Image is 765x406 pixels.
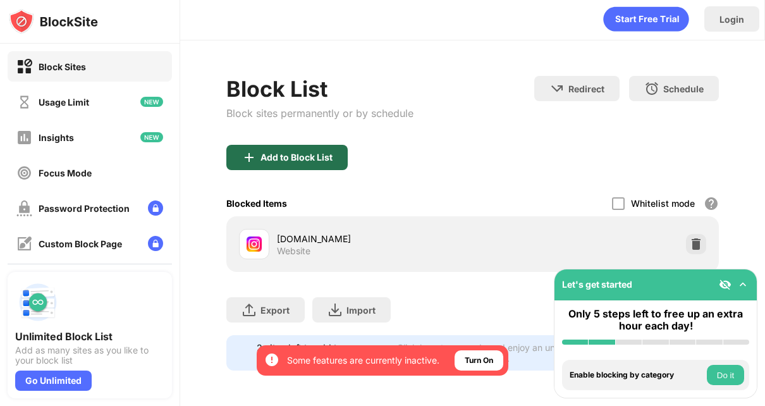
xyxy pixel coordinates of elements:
div: animation [603,6,689,32]
img: favicons [247,237,262,252]
button: Do it [707,365,744,385]
img: push-block-list.svg [15,280,61,325]
img: time-usage-off.svg [16,94,32,110]
div: Custom Block Page [39,238,122,249]
img: omni-setup-toggle.svg [737,278,749,291]
img: customize-block-page-off.svg [16,236,32,252]
img: block-on.svg [16,59,32,75]
div: Redirect [568,83,604,94]
div: Usage Limit [39,97,89,108]
div: Focus Mode [39,168,92,178]
div: Only 5 steps left to free up an extra hour each day! [562,308,749,332]
div: Login [719,14,744,25]
div: Click here to upgrade and enjoy an unlimited block list. [393,342,587,364]
img: lock-menu.svg [148,200,163,216]
div: Password Protection [39,203,130,214]
div: Whitelist mode [631,198,695,209]
img: lock-menu.svg [148,236,163,251]
img: new-icon.svg [140,97,163,107]
div: Block sites permanently or by schedule [226,107,413,120]
img: password-protection-off.svg [16,200,32,216]
div: Blocked Items [226,198,287,209]
img: insights-off.svg [16,130,32,145]
div: Export [260,305,290,316]
div: Schedule [663,83,704,94]
div: Insights [39,132,74,143]
img: focus-off.svg [16,165,32,181]
div: Let's get started [562,279,632,290]
div: Unlimited Block List [15,330,164,343]
div: [DOMAIN_NAME] [277,232,473,245]
img: logo-blocksite.svg [9,9,98,34]
div: Some features are currently inactive. [287,354,439,367]
div: Turn On [465,354,493,367]
img: eye-not-visible.svg [719,278,731,291]
div: 2 sites left to add to your block list. [257,342,386,364]
div: Block Sites [39,61,86,72]
img: error-circle-white.svg [264,352,279,367]
div: Enable blocking by category [570,371,704,379]
div: Block List [226,76,413,102]
img: new-icon.svg [140,132,163,142]
div: Website [277,245,310,257]
div: Add as many sites as you like to your block list [15,345,164,366]
div: Go Unlimited [15,371,92,391]
div: Add to Block List [260,152,333,163]
div: Import [346,305,376,316]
